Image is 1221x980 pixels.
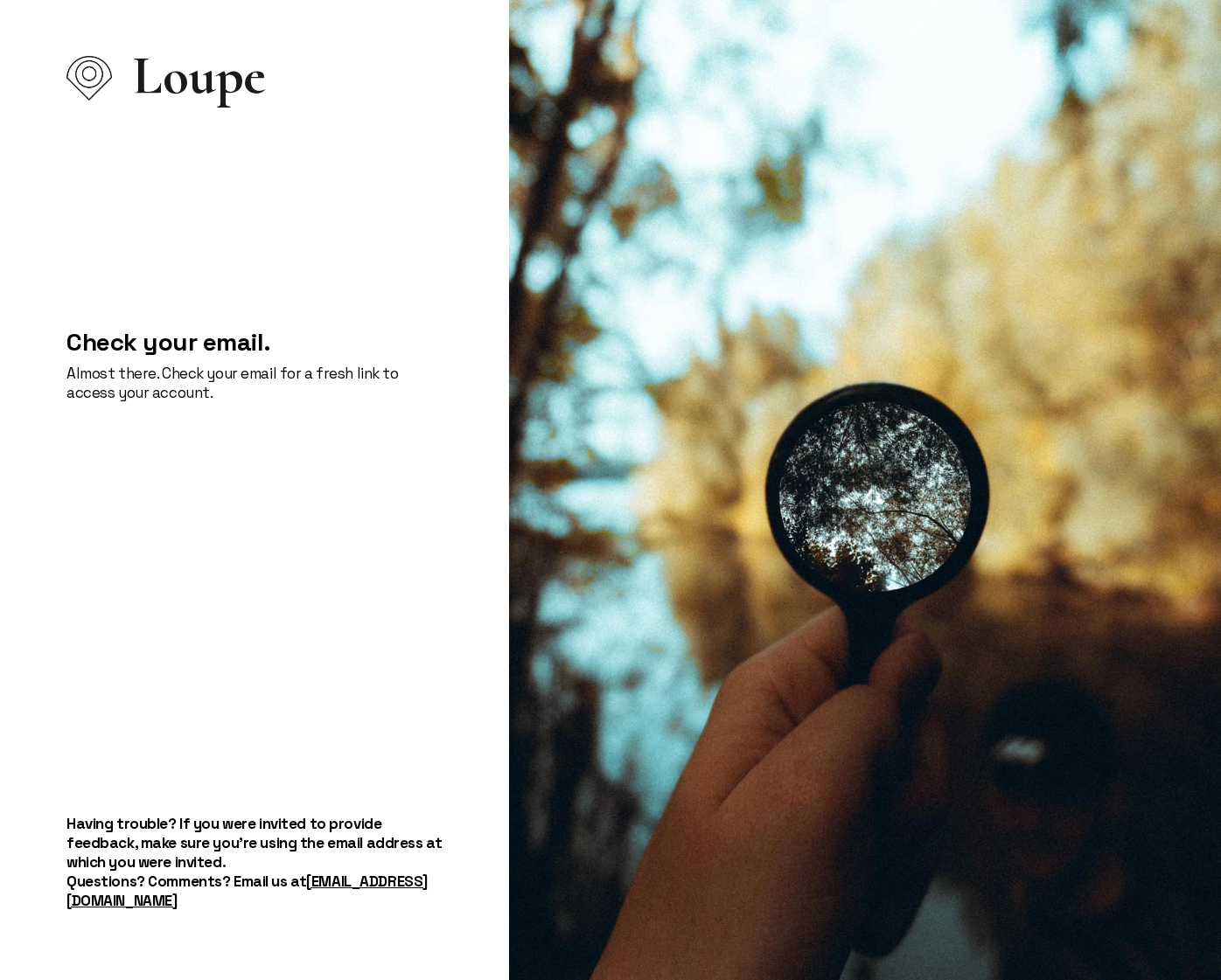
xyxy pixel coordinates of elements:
[66,814,443,910] h5: Having trouble? If you were invited to provide feedback, make sure you're using the email address...
[66,56,112,101] img: Loupe Logo
[66,872,428,910] a: [EMAIL_ADDRESS][DOMAIN_NAME]
[133,66,266,86] span: Loupe
[66,364,443,402] p: Almost there. Check your email for a fresh link to access your account.
[66,327,443,357] h2: Check your email.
